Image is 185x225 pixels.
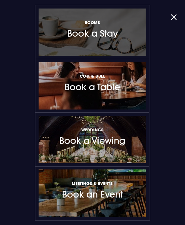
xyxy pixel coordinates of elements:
[81,127,104,132] span: Weddings
[39,62,146,110] a: Coq & BullBook a Table
[72,181,113,186] span: Meetings & Events
[39,116,146,163] a: WeddingsBook a Viewing
[85,20,100,25] span: Rooms
[62,180,123,200] h3: Book an Event
[39,169,146,217] a: Meetings & EventsBook an Event
[59,126,126,146] h3: Book a Viewing
[67,19,118,39] h3: Book a Stay
[65,73,120,92] h3: Book a Table
[80,74,105,79] span: Coq & Bull
[39,9,146,56] a: RoomsBook a Stay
